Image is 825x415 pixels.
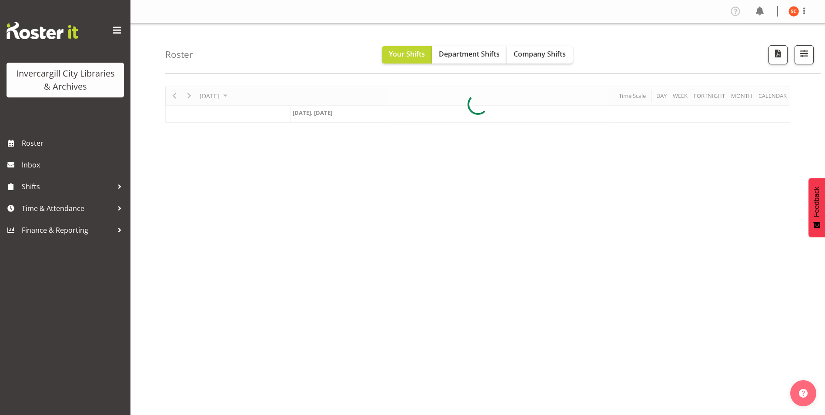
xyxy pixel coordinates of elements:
[795,45,814,64] button: Filter Shifts
[22,158,126,171] span: Inbox
[788,6,799,17] img: serena-casey11690.jpg
[22,180,113,193] span: Shifts
[15,67,115,93] div: Invercargill City Libraries & Archives
[768,45,788,64] button: Download a PDF of the roster for the current day
[799,389,808,398] img: help-xxl-2.png
[813,187,821,217] span: Feedback
[507,46,573,64] button: Company Shifts
[22,137,126,150] span: Roster
[7,22,78,39] img: Rosterit website logo
[389,49,425,59] span: Your Shifts
[432,46,507,64] button: Department Shifts
[22,224,113,237] span: Finance & Reporting
[514,49,566,59] span: Company Shifts
[22,202,113,215] span: Time & Attendance
[165,50,193,60] h4: Roster
[808,178,825,237] button: Feedback - Show survey
[382,46,432,64] button: Your Shifts
[439,49,500,59] span: Department Shifts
